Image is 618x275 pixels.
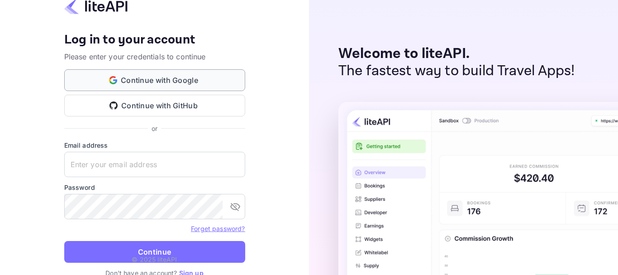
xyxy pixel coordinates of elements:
button: Continue with GitHub [64,95,245,116]
button: Continue [64,241,245,263]
p: Welcome to liteAPI. [338,45,575,63]
input: Enter your email address [64,152,245,177]
h4: Log in to your account [64,32,245,48]
p: or [152,124,157,133]
label: Password [64,183,245,192]
a: Forget password? [191,224,245,233]
button: toggle password visibility [226,198,244,216]
p: The fastest way to build Travel Apps! [338,63,575,80]
p: Please enter your credentials to continue [64,51,245,62]
p: © 2025 liteAPI [132,255,177,264]
a: Forget password? [191,225,245,232]
button: Continue with Google [64,69,245,91]
label: Email address [64,140,245,150]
